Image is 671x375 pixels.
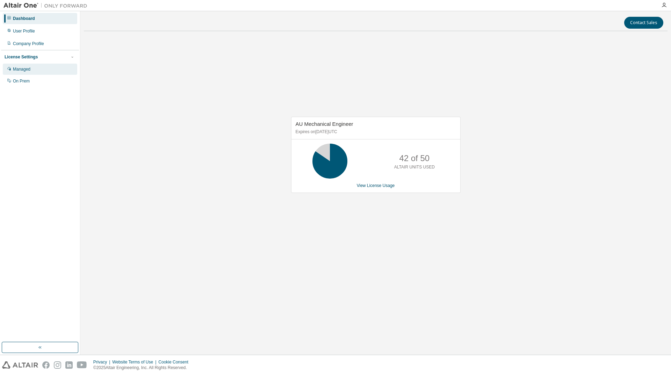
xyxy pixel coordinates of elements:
[399,152,430,164] p: 42 of 50
[394,164,435,170] p: ALTAIR UNITS USED
[5,54,38,60] div: License Settings
[13,16,35,21] div: Dashboard
[296,121,353,127] span: AU Mechanical Engineer
[357,183,395,188] a: View License Usage
[158,359,192,365] div: Cookie Consent
[3,2,91,9] img: Altair One
[77,361,87,369] img: youtube.svg
[93,359,112,365] div: Privacy
[54,361,61,369] img: instagram.svg
[2,361,38,369] img: altair_logo.svg
[65,361,73,369] img: linkedin.svg
[13,41,44,46] div: Company Profile
[42,361,50,369] img: facebook.svg
[296,129,454,135] p: Expires on [DATE] UTC
[13,66,30,72] div: Managed
[112,359,158,365] div: Website Terms of Use
[13,28,35,34] div: User Profile
[93,365,193,371] p: © 2025 Altair Engineering, Inc. All Rights Reserved.
[13,78,30,84] div: On Prem
[624,17,663,29] button: Contact Sales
